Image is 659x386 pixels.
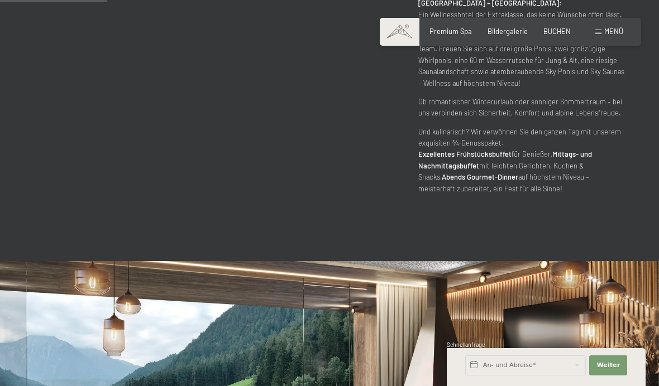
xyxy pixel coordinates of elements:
a: Bildergalerie [488,27,528,36]
strong: Exzellentes Frühstücksbuffet [418,149,512,158]
span: Schnellanfrage [447,341,485,348]
strong: Mittags- und Nachmittagsbuffet [418,149,592,170]
span: Menü [604,27,623,36]
button: Weiter [589,355,627,375]
span: Weiter [596,361,620,370]
p: Ob romantischer Winterurlaub oder sonniger Sommertraum – bei uns verbinden sich Sicherheit, Komfo... [418,96,625,119]
a: Premium Spa [429,27,472,36]
p: Und kulinarisch? Wir verwöhnen Sie den ganzen Tag mit unserem exquisiten ¾-Genusspaket: für Genie... [418,126,625,195]
a: BUCHEN [543,27,571,36]
strong: Abends Gourmet-Dinner [442,172,518,181]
